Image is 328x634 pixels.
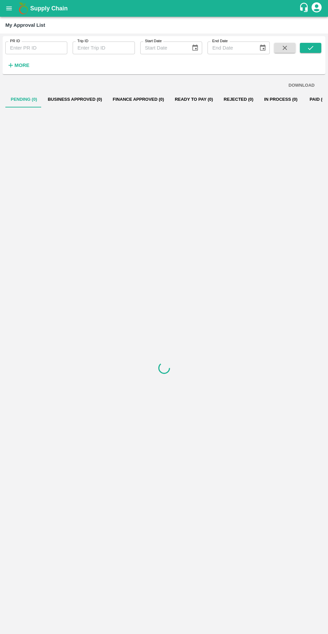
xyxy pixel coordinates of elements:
[43,91,107,107] button: Business Approved (0)
[256,42,269,54] button: Choose date
[73,42,135,54] input: Enter Trip ID
[218,91,259,107] button: Rejected (0)
[17,2,30,15] img: logo
[30,4,299,13] a: Supply Chain
[14,63,29,68] strong: More
[5,42,67,54] input: Enter PR ID
[140,42,186,54] input: Start Date
[10,38,20,44] label: PR ID
[1,1,17,16] button: open drawer
[286,80,317,91] button: DOWNLOAD
[259,91,303,107] button: In Process (0)
[189,42,201,54] button: Choose date
[5,91,43,107] button: Pending (0)
[30,5,68,12] b: Supply Chain
[208,42,253,54] input: End Date
[5,60,31,71] button: More
[145,38,162,44] label: Start Date
[107,91,169,107] button: Finance Approved (0)
[212,38,228,44] label: End Date
[5,21,45,29] div: My Approval List
[169,91,218,107] button: Ready To Pay (0)
[77,38,88,44] label: Trip ID
[299,2,311,14] div: customer-support
[311,1,323,15] div: account of current user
